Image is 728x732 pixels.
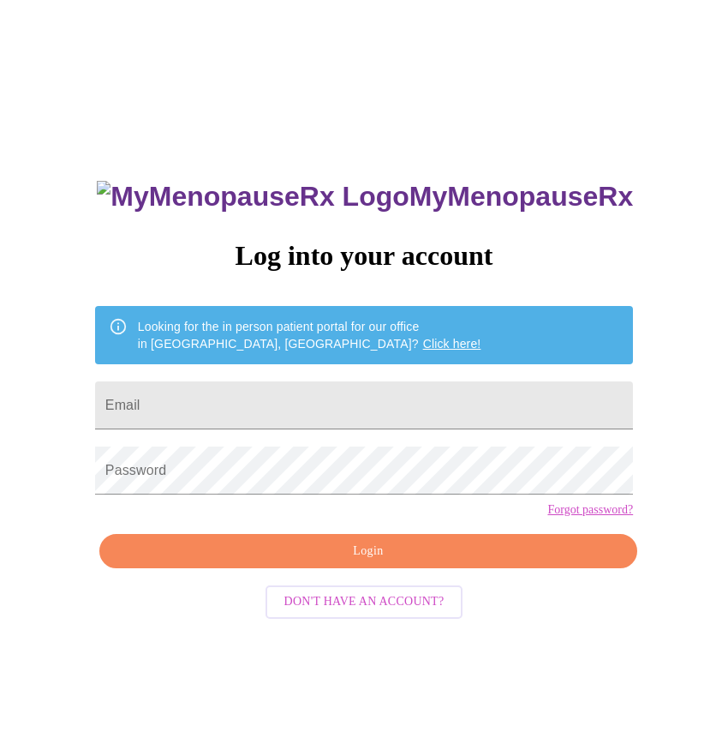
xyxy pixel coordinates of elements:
a: Click here! [423,337,481,351]
span: Don't have an account? [284,591,445,613]
h3: Log into your account [95,240,633,272]
a: Forgot password? [547,503,633,517]
div: Looking for the in person patient portal for our office in [GEOGRAPHIC_DATA], [GEOGRAPHIC_DATA]? [138,311,481,359]
a: Don't have an account? [261,593,468,608]
img: MyMenopauseRx Logo [97,181,409,213]
h3: MyMenopauseRx [97,181,633,213]
button: Login [99,534,637,569]
button: Don't have an account? [266,585,463,619]
span: Login [119,541,618,562]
